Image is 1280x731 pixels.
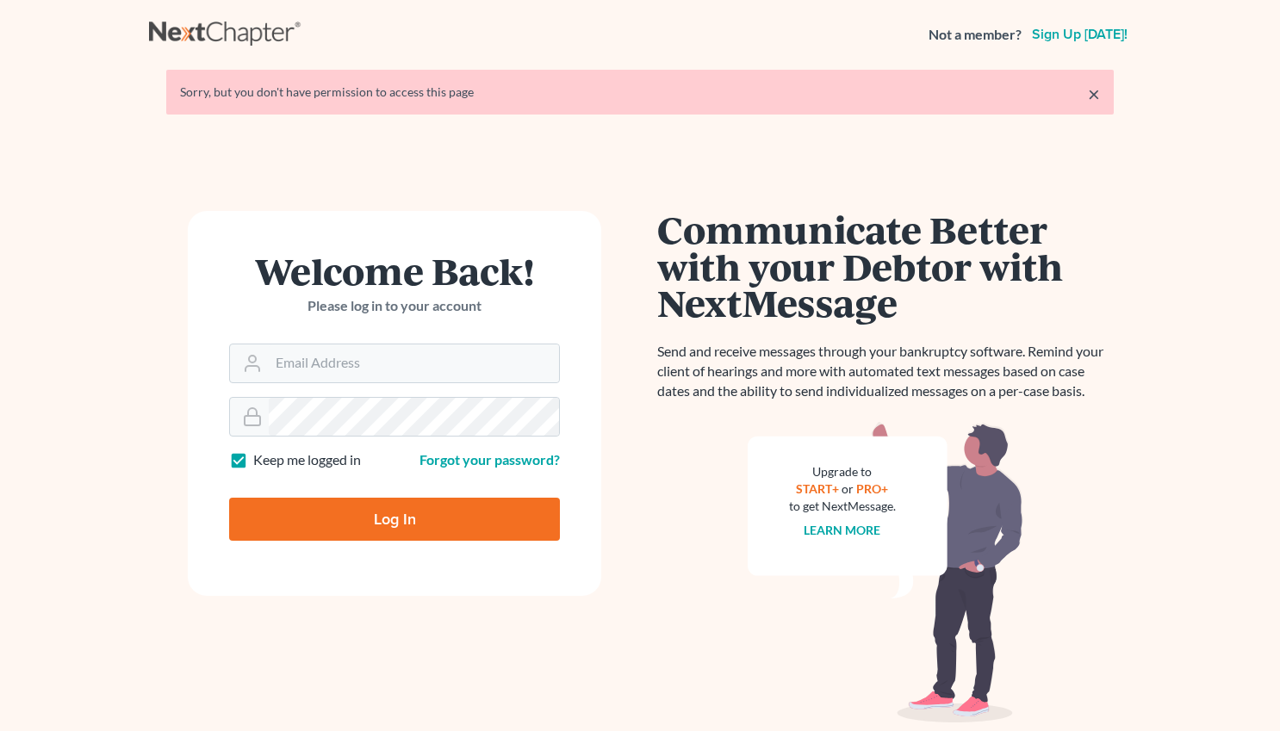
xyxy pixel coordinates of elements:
[229,296,560,316] p: Please log in to your account
[657,211,1114,321] h1: Communicate Better with your Debtor with NextMessage
[657,342,1114,401] p: Send and receive messages through your bankruptcy software. Remind your client of hearings and mo...
[229,252,560,289] h1: Welcome Back!
[842,481,854,496] span: or
[253,450,361,470] label: Keep me logged in
[229,498,560,541] input: Log In
[789,498,896,515] div: to get NextMessage.
[269,344,559,382] input: Email Address
[180,84,1100,101] div: Sorry, but you don't have permission to access this page
[805,523,881,537] a: Learn more
[789,463,896,480] div: Upgrade to
[1028,28,1131,41] a: Sign up [DATE]!
[857,481,889,496] a: PRO+
[1088,84,1100,104] a: ×
[929,25,1022,45] strong: Not a member?
[748,422,1023,723] img: nextmessage_bg-59042aed3d76b12b5cd301f8e5b87938c9018125f34e5fa2b7a6b67550977c72.svg
[419,451,560,468] a: Forgot your password?
[797,481,840,496] a: START+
